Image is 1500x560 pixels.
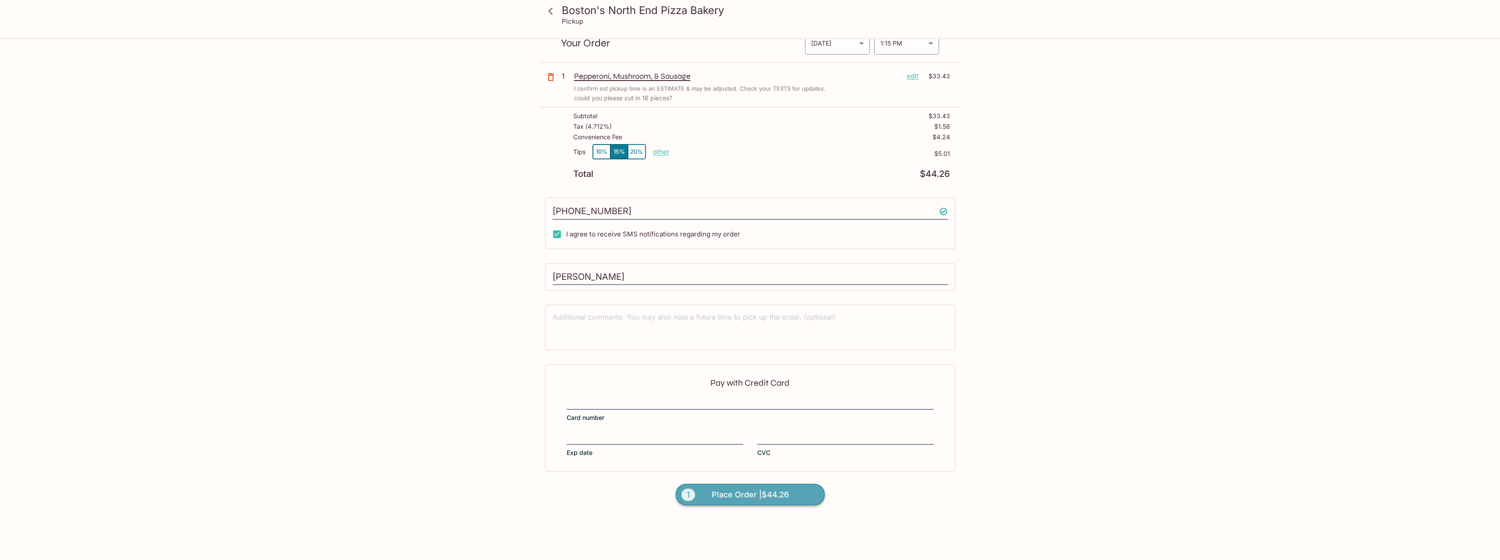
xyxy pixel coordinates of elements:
[757,433,934,443] iframe: Secure CVC input frame
[593,144,610,159] button: 10%
[653,148,670,156] button: other
[628,144,645,159] button: 20%
[924,71,950,81] p: $33.43
[933,134,950,141] p: $4.24
[561,39,805,47] p: Your Order
[934,123,950,130] p: $1.58
[681,489,695,501] span: 1
[573,123,612,130] p: Tax ( 4.712% )
[805,32,870,55] div: [DATE]
[562,4,954,17] h3: Boston's North End Pizza Bakery
[757,448,770,457] span: CVC
[562,71,571,81] p: 1
[676,484,825,506] button: 1Place Order |$44.26
[573,148,585,155] p: Tips
[573,113,597,120] p: Subtotal
[929,113,950,120] p: $33.43
[567,448,592,457] span: Exp date
[553,203,948,220] input: Enter phone number
[567,413,604,422] span: Card number
[610,144,628,159] button: 15%
[566,230,740,238] span: I agree to receive SMS notifications regarding my order
[574,85,826,93] p: I confirm est pickup time is an ESTIMATE & may be adjusted. Check your TEXTS for updates.
[712,488,789,502] span: Place Order | $44.26
[567,433,743,443] iframe: Secure expiration date input frame
[553,269,948,285] input: Enter first and last name
[567,379,934,387] p: Pay with Credit Card
[574,95,950,102] p: could you please cut in 16 pieces?
[670,150,950,157] p: $5.01
[920,170,950,178] p: $44.26
[573,134,622,141] p: Convenience Fee
[562,17,583,25] p: Pickup
[567,398,934,408] iframe: Secure card number input frame
[874,32,939,55] div: 1:15 PM
[573,170,593,178] p: Total
[907,71,918,81] p: edit
[574,71,900,81] p: Pepperoni, Mushroom, & Sausage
